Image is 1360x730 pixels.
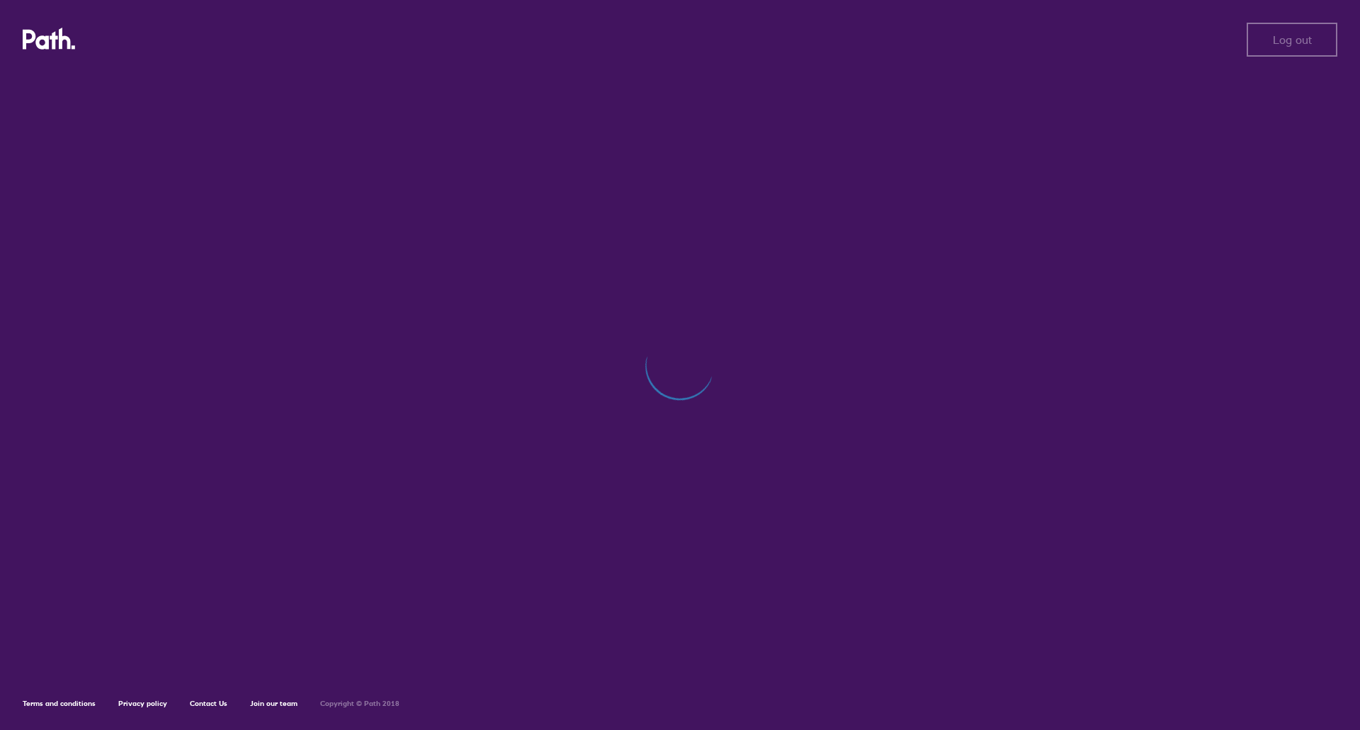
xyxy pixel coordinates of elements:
a: Terms and conditions [23,699,96,708]
span: Log out [1273,33,1312,46]
a: Privacy policy [118,699,167,708]
button: Log out [1247,23,1337,57]
h6: Copyright © Path 2018 [320,700,399,708]
a: Contact Us [190,699,227,708]
a: Join our team [250,699,297,708]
